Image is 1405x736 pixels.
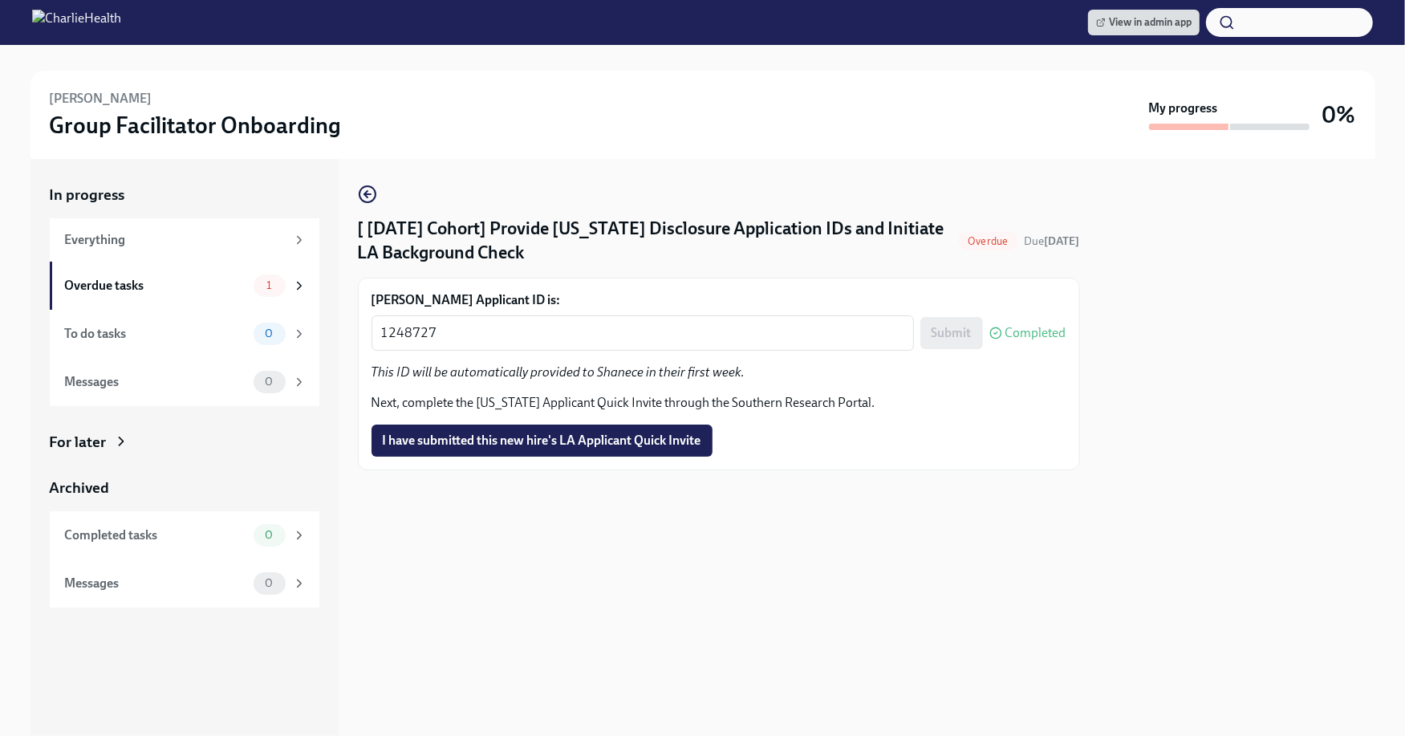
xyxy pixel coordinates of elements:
a: To do tasks0 [50,310,319,358]
div: To do tasks [65,325,247,343]
h4: [ [DATE] Cohort] Provide [US_STATE] Disclosure Application IDs and Initiate LA Background Check [358,217,952,265]
img: CharlieHealth [32,10,121,35]
div: Completed tasks [65,527,247,544]
div: Messages [65,575,247,592]
a: Completed tasks0 [50,511,319,559]
div: Overdue tasks [65,277,247,295]
div: Messages [65,373,247,391]
a: Messages0 [50,358,319,406]
span: Overdue [958,235,1017,247]
span: I have submitted this new hire's LA Applicant Quick Invite [383,433,701,449]
a: In progress [50,185,319,205]
span: 0 [255,577,282,589]
a: View in admin app [1088,10,1200,35]
span: Due [1025,234,1080,248]
span: 1 [257,279,281,291]
h3: 0% [1322,100,1356,129]
h6: [PERSON_NAME] [50,90,152,108]
label: [PERSON_NAME] Applicant ID is: [372,291,1066,309]
span: 0 [255,327,282,340]
em: This ID will be automatically provided to Shanece in their first week. [372,364,745,380]
a: Overdue tasks1 [50,262,319,310]
a: Everything [50,218,319,262]
a: Archived [50,478,319,498]
h3: Group Facilitator Onboarding [50,111,342,140]
div: Everything [65,231,286,249]
span: 0 [255,376,282,388]
p: Next, complete the [US_STATE] Applicant Quick Invite through the Southern Research Portal. [372,394,1066,412]
span: September 4th, 2025 10:00 [1025,234,1080,249]
strong: My progress [1149,100,1218,117]
span: View in admin app [1096,14,1192,30]
span: 0 [255,529,282,541]
a: Messages0 [50,559,319,608]
span: Completed [1005,327,1066,340]
button: I have submitted this new hire's LA Applicant Quick Invite [372,425,713,457]
textarea: 1248727 [381,323,904,343]
div: For later [50,432,107,453]
strong: [DATE] [1045,234,1080,248]
a: For later [50,432,319,453]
